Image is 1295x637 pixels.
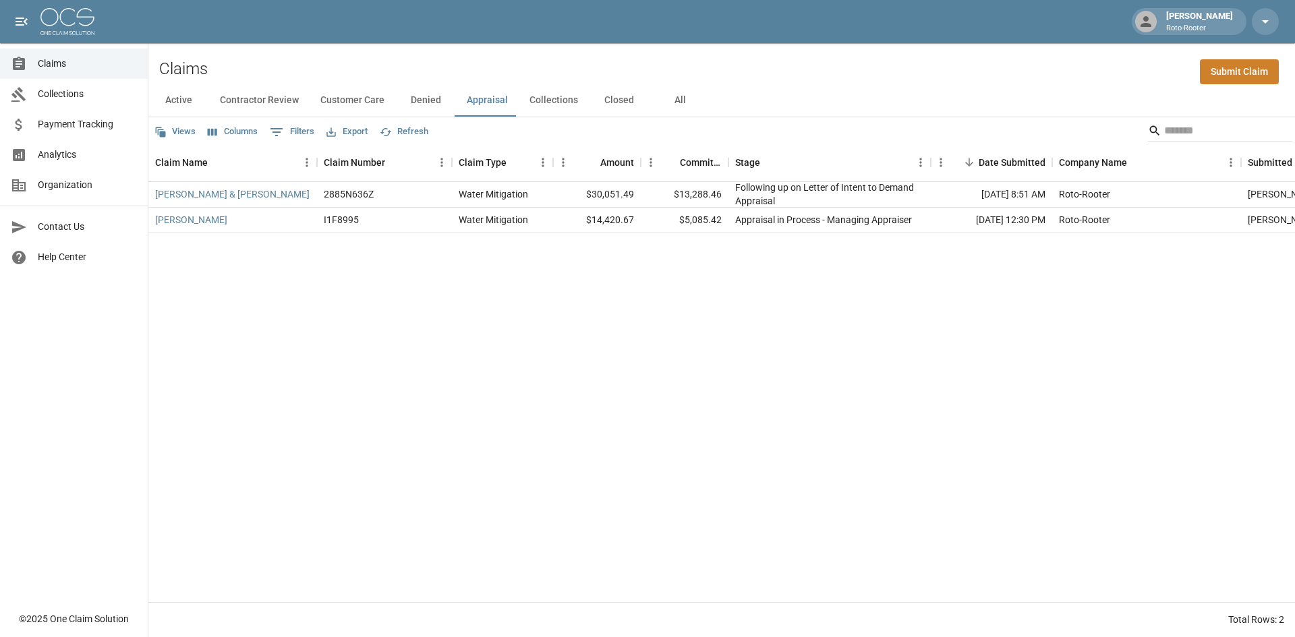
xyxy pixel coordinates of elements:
[1059,144,1127,181] div: Company Name
[151,121,199,142] button: Views
[1052,144,1241,181] div: Company Name
[641,182,728,208] div: $13,288.46
[600,144,634,181] div: Amount
[1228,613,1284,626] div: Total Rows: 2
[159,59,208,79] h2: Claims
[553,152,573,173] button: Menu
[208,153,227,172] button: Sort
[931,144,1052,181] div: Date Submitted
[650,84,710,117] button: All
[735,213,912,226] div: Appraisal in Process - Managing Appraiser
[931,152,951,173] button: Menu
[297,152,317,173] button: Menu
[589,84,650,117] button: Closed
[931,208,1052,233] div: [DATE] 12:30 PM
[459,144,507,181] div: Claim Type
[324,144,385,181] div: Claim Number
[641,144,728,181] div: Committed Amount
[911,152,931,173] button: Menu
[19,612,129,626] div: © 2025 One Claim Solution
[452,144,553,181] div: Claim Type
[1059,187,1110,201] div: Roto-Rooter
[266,121,318,143] button: Show filters
[1161,9,1238,34] div: [PERSON_NAME]
[459,213,528,226] div: Water Mitigation
[432,152,452,173] button: Menu
[456,84,519,117] button: Appraisal
[459,187,528,201] div: Water Mitigation
[735,181,924,208] div: Following up on Letter of Intent to Demand Appraisal
[148,84,1295,117] div: dynamic tabs
[385,153,404,172] button: Sort
[38,178,137,192] span: Organization
[519,84,589,117] button: Collections
[581,153,600,172] button: Sort
[38,250,137,264] span: Help Center
[1059,213,1110,226] div: Roto-Rooter
[148,144,317,181] div: Claim Name
[641,208,728,233] div: $5,085.42
[641,152,661,173] button: Menu
[324,187,374,201] div: 2885N636Z
[553,144,641,181] div: Amount
[1148,120,1292,144] div: Search
[155,144,208,181] div: Claim Name
[38,87,137,101] span: Collections
[323,121,371,142] button: Export
[1127,153,1146,172] button: Sort
[728,144,931,181] div: Stage
[38,148,137,162] span: Analytics
[209,84,310,117] button: Contractor Review
[680,144,722,181] div: Committed Amount
[979,144,1045,181] div: Date Submitted
[324,213,359,226] div: I1F8995
[553,208,641,233] div: $14,420.67
[735,144,760,181] div: Stage
[155,213,227,226] a: [PERSON_NAME]
[960,153,979,172] button: Sort
[204,121,261,142] button: Select columns
[395,84,456,117] button: Denied
[661,153,680,172] button: Sort
[8,8,35,35] button: open drawer
[310,84,395,117] button: Customer Care
[155,187,310,201] a: [PERSON_NAME] & [PERSON_NAME]
[317,144,452,181] div: Claim Number
[760,153,779,172] button: Sort
[1200,59,1279,84] a: Submit Claim
[38,117,137,131] span: Payment Tracking
[40,8,94,35] img: ocs-logo-white-transparent.png
[1221,152,1241,173] button: Menu
[38,57,137,71] span: Claims
[553,182,641,208] div: $30,051.49
[376,121,432,142] button: Refresh
[1166,23,1233,34] p: Roto-Rooter
[533,152,553,173] button: Menu
[507,153,525,172] button: Sort
[931,182,1052,208] div: [DATE] 8:51 AM
[148,84,209,117] button: Active
[38,220,137,234] span: Contact Us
